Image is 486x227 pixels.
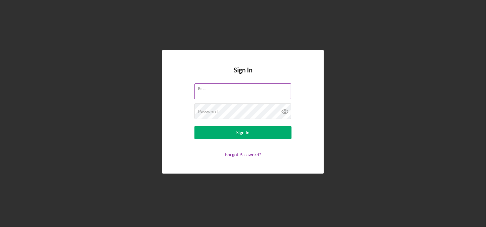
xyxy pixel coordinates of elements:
div: Sign In [237,126,250,139]
label: Password [198,109,218,114]
a: Forgot Password? [225,152,261,157]
label: Email [198,84,291,91]
button: Sign In [194,126,292,139]
h4: Sign In [234,66,252,83]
